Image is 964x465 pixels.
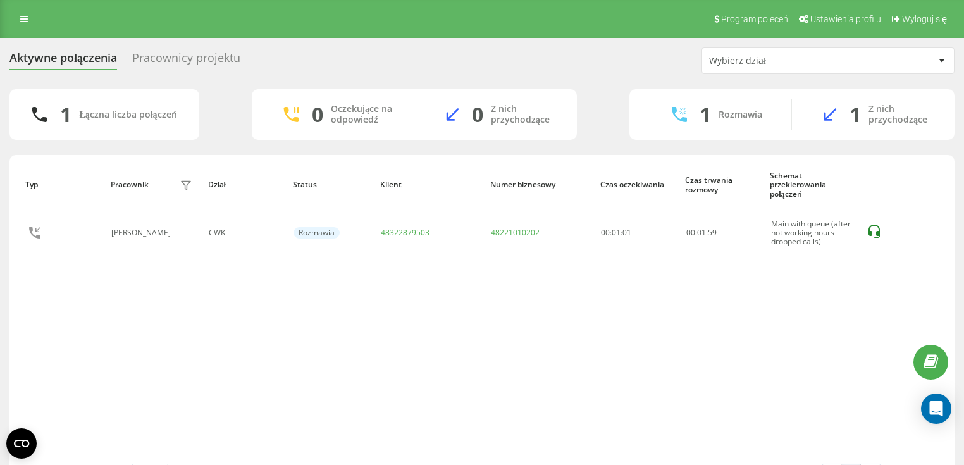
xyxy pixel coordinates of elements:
div: Oczekujące na odpowiedź [331,104,395,125]
div: Dział [208,180,281,189]
button: Open CMP widget [6,428,37,459]
div: Typ [25,180,98,189]
div: Numer biznesowy [490,180,588,189]
div: 0 [472,102,483,127]
div: 1 [60,102,71,127]
div: Main with queue (after not working hours - dropped calls) [771,220,853,247]
div: 00:01:01 [601,228,672,237]
div: Status [293,180,368,189]
span: Ustawienia profilu [810,14,881,24]
div: Pracownicy projektu [132,51,240,71]
span: Program poleceń [721,14,788,24]
div: Rozmawia [294,227,340,239]
div: Aktywne połączenia [9,51,117,71]
div: Schemat przekierowania połączeń [770,171,853,199]
div: Rozmawia [719,109,762,120]
span: 59 [708,227,717,238]
div: Wybierz dział [709,56,860,66]
div: Czas trwania rozmowy [685,176,758,194]
div: Czas oczekiwania [600,180,673,189]
div: 1 [700,102,711,127]
div: CWK [209,228,280,237]
span: Wyloguj się [902,14,947,24]
div: Z nich przychodzące [491,104,558,125]
span: 01 [697,227,706,238]
div: Z nich przychodzące [868,104,936,125]
div: Pracownik [111,180,149,189]
div: Łączna liczba połączeń [79,109,176,120]
div: Open Intercom Messenger [921,394,951,424]
a: 48322879503 [381,227,429,238]
div: 1 [850,102,861,127]
span: 00 [686,227,695,238]
div: : : [686,228,717,237]
div: Klient [380,180,478,189]
a: 48221010202 [491,227,540,238]
div: 0 [312,102,323,127]
div: [PERSON_NAME] [111,228,174,237]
